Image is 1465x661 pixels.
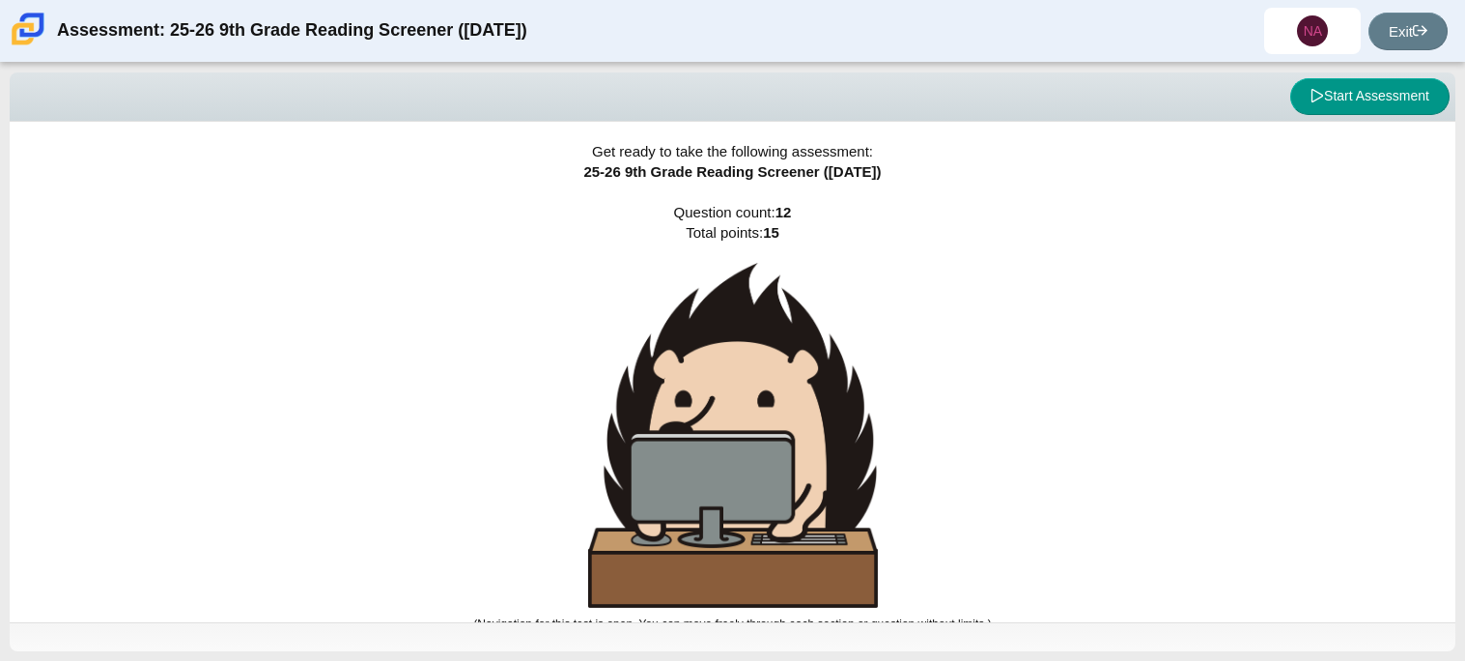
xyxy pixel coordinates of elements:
span: 25-26 9th Grade Reading Screener ([DATE]) [583,163,881,180]
img: Carmen School of Science & Technology [8,9,48,49]
span: NA [1304,24,1322,38]
a: Carmen School of Science & Technology [8,36,48,52]
button: Start Assessment [1290,78,1450,115]
b: 15 [763,224,779,241]
small: (Navigation for this test is open. You can move freely through each section or question without l... [473,618,991,631]
b: 12 [775,204,792,220]
div: Assessment: 25-26 9th Grade Reading Screener ([DATE]) [57,8,527,54]
a: Exit [1368,13,1448,50]
span: Question count: Total points: [473,204,991,631]
img: hedgehog-behind-computer-large.png [588,263,878,608]
span: Get ready to take the following assessment: [592,143,873,159]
